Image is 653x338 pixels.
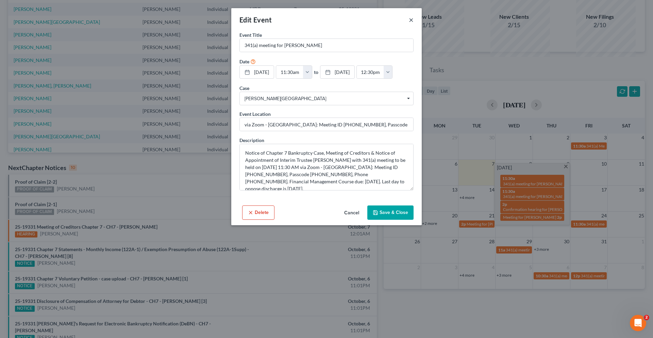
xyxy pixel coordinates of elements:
input: -- : -- [276,66,303,79]
a: [DATE] [320,66,354,79]
a: [DATE] [240,66,274,79]
span: [PERSON_NAME][GEOGRAPHIC_DATA] [245,95,408,102]
input: -- : -- [357,66,384,79]
iframe: Intercom live chat [630,315,646,331]
button: Save & Close [367,205,414,220]
span: Select box activate [239,92,414,105]
span: Event Title [239,32,262,38]
label: Case [239,84,249,92]
input: Enter location... [240,118,413,131]
button: Delete [242,205,274,220]
label: Date [239,58,249,65]
button: × [409,16,414,24]
label: Description [239,137,264,144]
input: Enter event name... [240,39,413,52]
button: Cancel [339,206,365,220]
span: Edit Event [239,16,272,24]
span: 2 [644,315,649,320]
label: Event Location [239,110,271,118]
label: to [314,68,318,76]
